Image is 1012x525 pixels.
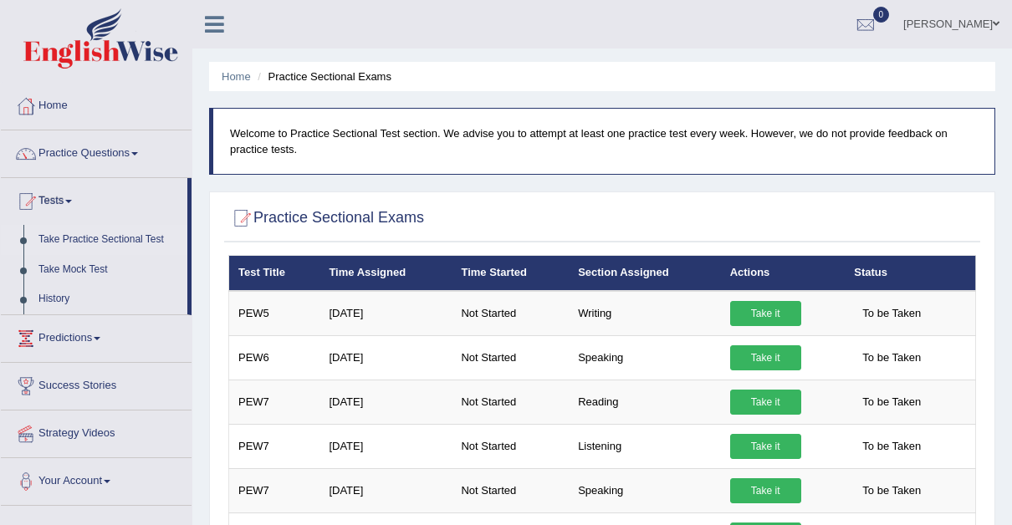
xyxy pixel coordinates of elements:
td: Not Started [452,291,569,336]
a: Take it [730,434,801,459]
a: Tests [1,178,187,220]
p: Welcome to Practice Sectional Test section. We advise you to attempt at least one practice test e... [230,125,978,157]
span: To be Taken [854,345,929,370]
td: [DATE] [319,335,452,380]
td: [DATE] [319,380,452,424]
a: Take it [730,390,801,415]
a: Take it [730,478,801,503]
span: To be Taken [854,434,929,459]
span: To be Taken [854,390,929,415]
td: PEW6 [229,335,320,380]
td: PEW7 [229,380,320,424]
th: Time Started [452,256,569,291]
td: PEW5 [229,291,320,336]
a: Practice Questions [1,130,192,172]
td: Speaking [569,468,720,512]
span: To be Taken [854,301,929,326]
h2: Practice Sectional Exams [228,206,424,231]
td: PEW7 [229,424,320,468]
a: Home [222,70,251,83]
td: Not Started [452,468,569,512]
td: PEW7 [229,468,320,512]
td: [DATE] [319,468,452,512]
a: Predictions [1,315,192,357]
th: Status [845,256,975,291]
td: Writing [569,291,720,336]
td: [DATE] [319,424,452,468]
a: Take it [730,345,801,370]
td: Not Started [452,335,569,380]
li: Practice Sectional Exams [253,69,391,84]
span: 0 [873,7,890,23]
a: Your Account [1,458,192,500]
th: Test Title [229,256,320,291]
a: Take it [730,301,801,326]
th: Time Assigned [319,256,452,291]
td: [DATE] [319,291,452,336]
td: Not Started [452,424,569,468]
a: Take Practice Sectional Test [31,225,187,255]
td: Not Started [452,380,569,424]
a: Strategy Videos [1,410,192,452]
span: To be Taken [854,478,929,503]
a: Success Stories [1,363,192,405]
a: History [31,284,187,314]
th: Actions [721,256,846,291]
a: Home [1,83,192,125]
td: Speaking [569,335,720,380]
a: Take Mock Test [31,255,187,285]
td: Reading [569,380,720,424]
th: Section Assigned [569,256,720,291]
td: Listening [569,424,720,468]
